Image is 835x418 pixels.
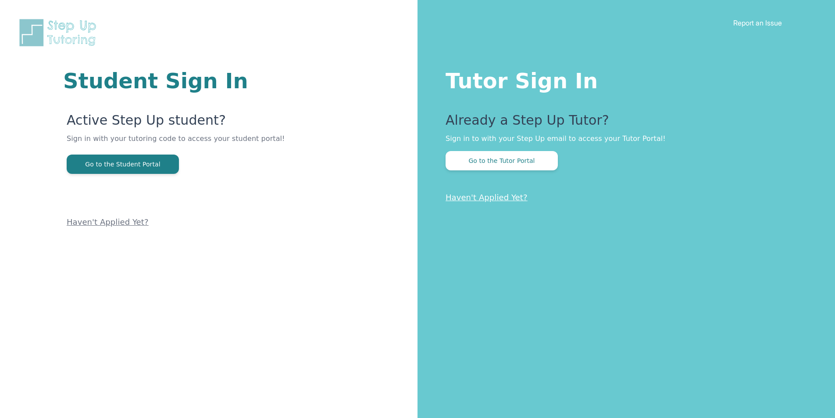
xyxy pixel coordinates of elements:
[67,112,312,133] p: Active Step Up student?
[67,217,149,227] a: Haven't Applied Yet?
[67,133,312,155] p: Sign in with your tutoring code to access your student portal!
[446,193,528,202] a: Haven't Applied Yet?
[446,112,800,133] p: Already a Step Up Tutor?
[67,160,179,168] a: Go to the Student Portal
[446,151,558,170] button: Go to the Tutor Portal
[18,18,102,48] img: Step Up Tutoring horizontal logo
[67,155,179,174] button: Go to the Student Portal
[733,18,782,27] a: Report an Issue
[63,70,312,91] h1: Student Sign In
[446,67,800,91] h1: Tutor Sign In
[446,133,800,144] p: Sign in to with your Step Up email to access your Tutor Portal!
[446,156,558,165] a: Go to the Tutor Portal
